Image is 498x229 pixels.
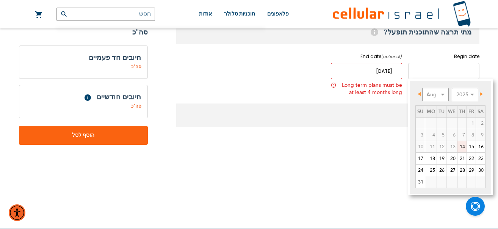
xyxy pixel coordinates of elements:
[467,165,476,176] a: 29
[467,118,476,129] span: 1
[459,108,465,115] span: Thursday
[416,153,425,164] a: 17
[425,141,437,152] span: 11
[331,82,402,96] div: Long term plans must be at least 4 months long
[452,88,478,101] select: Select year
[457,165,467,176] a: 28
[371,28,378,36] span: Help
[422,88,449,101] select: Select month
[97,92,141,102] span: חיובים חודשיים
[408,53,479,60] label: Begin date
[467,141,476,152] a: 15
[480,92,483,96] span: Next
[408,63,479,79] input: MM/DD/YYYY
[176,20,479,44] h3: מתי תרצה שהתוכנית תופעל?
[467,129,476,141] span: 8
[438,108,445,115] span: Tuesday
[476,118,485,129] span: 2
[425,129,437,141] span: 4
[416,89,426,99] a: Prev
[457,153,467,164] a: 21
[437,165,446,176] a: 26
[437,141,446,152] span: 12
[19,27,148,38] strong: סה"כ
[448,108,456,115] span: Wednesday
[381,53,402,60] i: (optional)
[131,103,141,110] span: סה"כ
[19,126,148,145] button: הוסף לסל
[416,129,425,141] span: 3
[44,132,123,140] span: הוסף לסל
[467,153,476,164] a: 22
[85,94,91,101] span: Help
[331,53,402,60] label: End date
[476,153,485,164] a: 23
[478,108,484,115] span: Saturday
[425,153,437,164] a: 18
[446,129,457,141] span: 6
[416,165,425,176] a: 24
[437,129,446,141] span: 5
[176,104,479,127] h3: Phone number
[468,108,474,115] span: Friday
[331,63,402,79] input: MM/DD/YYYY
[446,141,457,152] span: 13
[417,108,423,115] span: Sunday
[457,141,467,152] a: 14
[25,52,141,63] h3: חיובים חד פעמיים
[446,153,457,164] a: 20
[427,108,435,115] span: Monday
[267,11,289,17] span: פלאפונים
[437,153,446,164] a: 19
[333,1,471,28] img: לוגו סלולר ישראל
[446,165,457,176] a: 27
[457,129,467,141] span: 7
[476,129,485,141] span: 9
[416,141,425,152] span: 10
[476,165,485,176] a: 30
[131,63,141,70] span: סה"כ
[199,11,212,17] span: אודות
[9,204,25,221] div: תפריט נגישות
[418,92,421,96] span: Prev
[425,165,437,176] a: 25
[475,89,484,99] a: Next
[416,176,425,188] a: 31
[56,8,155,21] input: חפש
[224,11,255,17] span: תוכניות סלולר
[476,141,485,152] a: 16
